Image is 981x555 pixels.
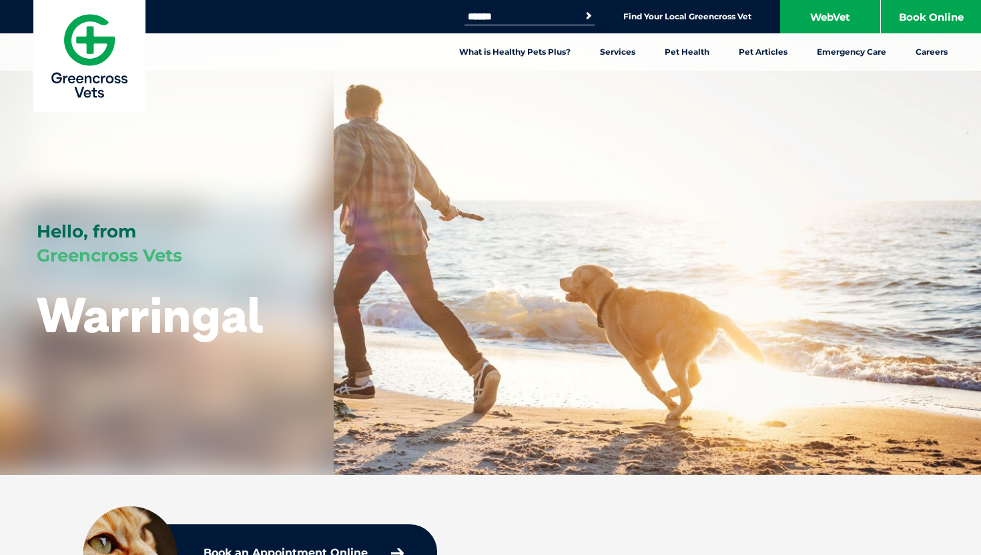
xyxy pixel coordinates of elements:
[37,221,136,242] span: Hello, from
[802,33,901,71] a: Emergency Care
[444,33,585,71] a: What is Healthy Pets Plus?
[901,33,962,71] a: Careers
[650,33,724,71] a: Pet Health
[724,33,802,71] a: Pet Articles
[37,245,182,266] span: Greencross Vets
[37,288,264,341] h1: Warringal
[585,33,650,71] a: Services
[582,9,595,23] button: Search
[623,11,751,22] a: Find Your Local Greencross Vet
